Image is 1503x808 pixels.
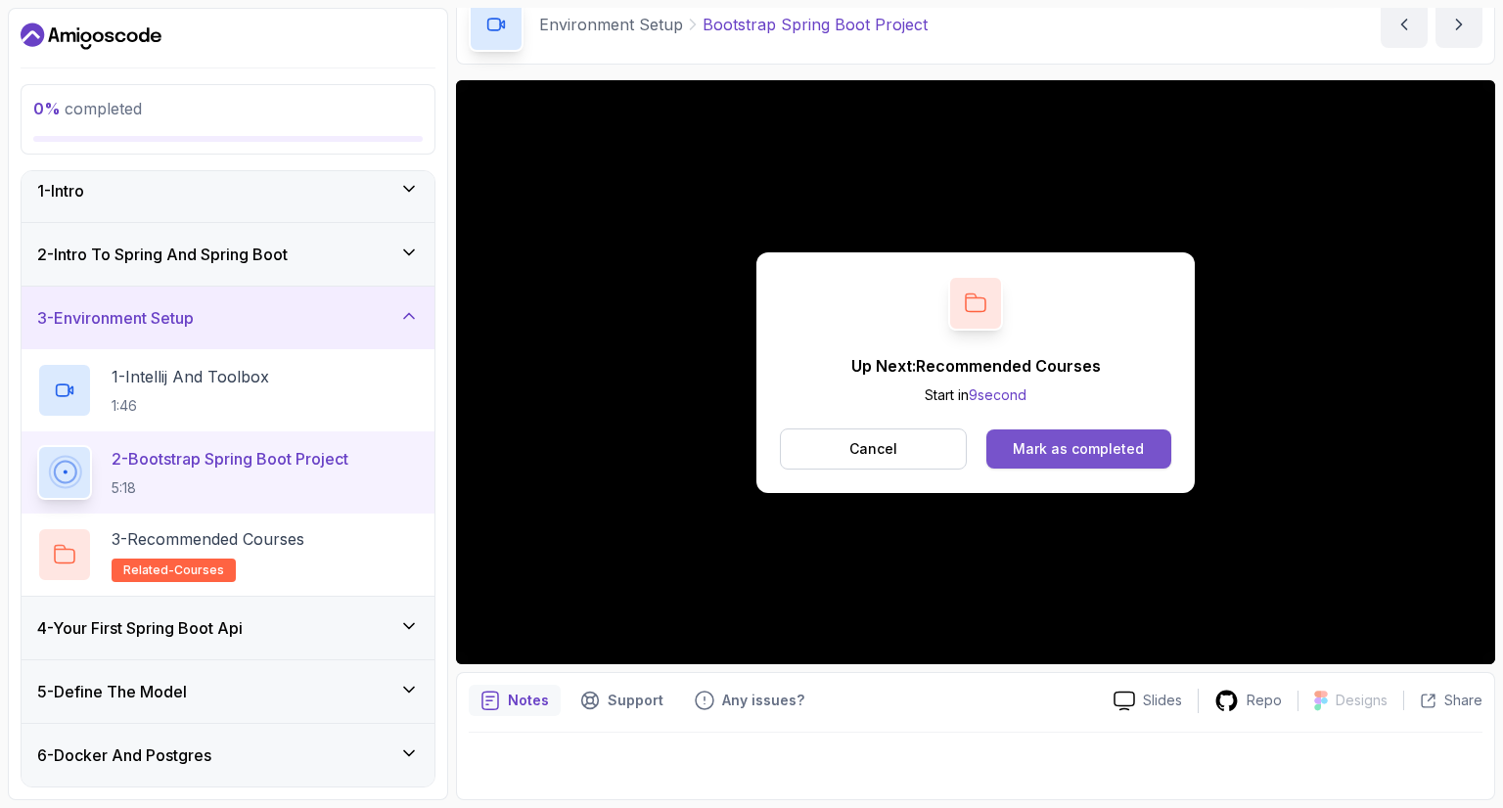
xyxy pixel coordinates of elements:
p: Cancel [849,439,897,459]
p: 2 - Bootstrap Spring Boot Project [112,447,348,471]
a: Dashboard [21,21,161,52]
button: Cancel [780,428,967,470]
button: 3-Environment Setup [22,287,434,349]
span: 9 second [969,386,1026,403]
p: Any issues? [722,691,804,710]
p: 1 - Intellij And Toolbox [112,365,269,388]
p: Slides [1143,691,1182,710]
p: Share [1444,691,1482,710]
p: Designs [1336,691,1388,710]
a: Repo [1199,689,1298,713]
h3: 2 - Intro To Spring And Spring Boot [37,243,288,266]
p: Environment Setup [539,13,683,36]
p: Bootstrap Spring Boot Project [703,13,928,36]
a: Slides [1098,691,1198,711]
p: Start in [851,385,1101,405]
p: 5:18 [112,478,348,498]
button: 2-Bootstrap Spring Boot Project5:18 [37,445,419,500]
button: previous content [1381,1,1428,48]
button: next content [1435,1,1482,48]
button: 6-Docker And Postgres [22,724,434,786]
iframe: 2 - Bootstrap Spring Boot Project [456,80,1495,664]
button: Support button [569,685,675,716]
span: related-courses [123,562,224,578]
button: 3-Recommended Coursesrelated-courses [37,527,419,582]
h3: 5 - Define The Model [37,680,187,703]
h3: 4 - Your First Spring Boot Api [37,616,243,640]
p: 1:46 [112,396,269,416]
button: notes button [469,685,561,716]
span: completed [33,99,142,118]
button: 1-Intro [22,159,434,222]
h3: 1 - Intro [37,179,84,202]
button: 5-Define The Model [22,660,434,723]
h3: 3 - Environment Setup [37,306,194,330]
div: Mark as completed [1013,439,1144,459]
span: 0 % [33,99,61,118]
p: 3 - Recommended Courses [112,527,304,551]
p: Support [608,691,663,710]
h3: 6 - Docker And Postgres [37,743,211,767]
button: 4-Your First Spring Boot Api [22,597,434,659]
p: Up Next: Recommended Courses [851,354,1101,378]
button: 2-Intro To Spring And Spring Boot [22,223,434,286]
button: Feedback button [683,685,816,716]
button: 1-Intellij And Toolbox1:46 [37,363,419,418]
p: Notes [508,691,549,710]
button: Share [1403,691,1482,710]
p: Repo [1247,691,1282,710]
button: Mark as completed [986,429,1171,469]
